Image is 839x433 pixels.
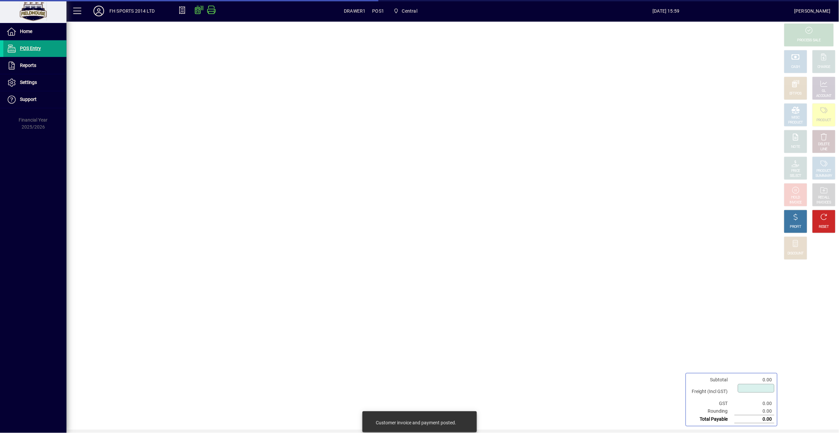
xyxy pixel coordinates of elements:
div: MISC [792,115,800,120]
div: LINE [821,147,827,152]
span: [DATE] 15:59 [538,6,794,16]
div: PROCESS SALE [797,38,821,43]
div: SELECT [790,174,802,179]
div: HOLD [791,195,800,200]
span: POS1 [372,6,384,16]
span: Home [20,29,32,34]
td: GST [689,400,735,407]
div: ACCOUNT [816,94,832,99]
a: Settings [3,74,67,91]
span: DRAWER1 [344,6,365,16]
div: INVOICES [817,200,831,205]
div: DELETE [818,142,830,147]
div: GL [822,89,826,94]
div: RESET [819,224,829,229]
div: PRICE [791,169,800,174]
span: POS Entry [20,46,41,51]
a: Home [3,23,67,40]
td: 0.00 [735,407,774,415]
div: NOTE [791,145,800,150]
div: DISCOUNT [788,251,804,256]
td: 0.00 [735,415,774,423]
div: RECALL [818,195,830,200]
div: FH SPORTS 2014 LTD [109,6,155,16]
span: Central [391,5,420,17]
div: EFTPOS [790,91,802,96]
button: Profile [88,5,109,17]
div: CASH [791,65,800,70]
td: Total Payable [689,415,735,423]
div: PRODUCT [816,169,831,174]
div: PRODUCT [788,120,803,125]
span: Support [20,97,37,102]
div: PROFIT [790,224,801,229]
div: SUMMARY [816,174,832,179]
td: 0.00 [735,376,774,384]
div: INVOICE [789,200,802,205]
a: Support [3,91,67,108]
td: Freight (Incl GST) [689,384,735,400]
td: 0.00 [735,400,774,407]
div: PRODUCT [816,118,831,123]
span: Settings [20,80,37,85]
a: Reports [3,57,67,74]
div: CHARGE [818,65,831,70]
span: Central [402,6,417,16]
td: Subtotal [689,376,735,384]
td: Rounding [689,407,735,415]
div: [PERSON_NAME] [794,6,831,16]
div: Customer invoice and payment posted. [376,419,457,426]
span: Reports [20,63,36,68]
